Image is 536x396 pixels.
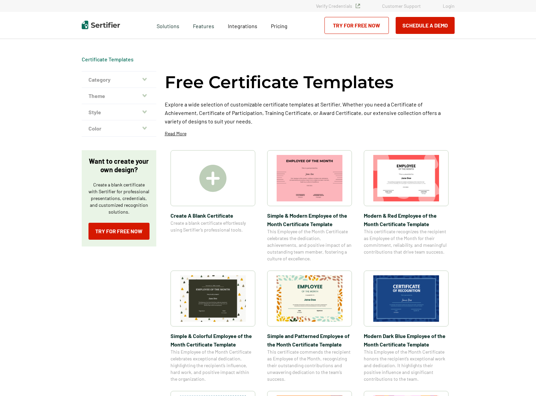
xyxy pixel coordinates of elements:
a: Pricing [271,21,287,29]
span: Modern & Red Employee of the Month Certificate Template [364,211,449,228]
a: Try for Free Now [324,17,389,34]
a: Certificate Templates [82,56,134,62]
span: Create A Blank Certificate [171,211,255,220]
a: Try for Free Now [88,223,150,240]
a: Simple & Colorful Employee of the Month Certificate TemplateSimple & Colorful Employee of the Mon... [171,271,255,382]
img: Simple & Modern Employee of the Month Certificate Template [277,155,342,201]
span: Simple & Colorful Employee of the Month Certificate Template [171,332,255,349]
button: Theme [82,88,156,104]
img: Sertifier | Digital Credentialing Platform [82,21,120,29]
span: This certificate commends the recipient as Employee of the Month, recognizing their outstanding c... [267,349,352,382]
img: Modern Dark Blue Employee of the Month Certificate Template [373,275,439,322]
a: Simple & Modern Employee of the Month Certificate TemplateSimple & Modern Employee of the Month C... [267,150,352,262]
a: Integrations [228,21,257,29]
div: Breadcrumb [82,56,134,63]
img: Verified [356,4,360,8]
button: Category [82,72,156,88]
span: This Employee of the Month Certificate honors the recipient’s exceptional work and dedication. It... [364,349,449,382]
img: Simple and Patterned Employee of the Month Certificate Template [277,275,342,322]
a: Verify Credentials [316,3,360,9]
button: Color [82,120,156,137]
span: Simple and Patterned Employee of the Month Certificate Template [267,332,352,349]
p: Explore a wide selection of customizable certificate templates at Sertifier. Whether you need a C... [165,100,455,125]
span: This certificate recognizes the recipient as Employee of the Month for their commitment, reliabil... [364,228,449,255]
span: Simple & Modern Employee of the Month Certificate Template [267,211,352,228]
span: This Employee of the Month Certificate celebrates the dedication, achievements, and positive impa... [267,228,352,262]
p: Want to create your own design? [88,157,150,174]
a: Customer Support [382,3,421,9]
span: Certificate Templates [82,56,134,63]
span: Solutions [157,21,179,29]
img: Create A Blank Certificate [199,165,226,192]
span: Create a blank certificate effortlessly using Sertifier’s professional tools. [171,220,255,233]
button: Style [82,104,156,120]
p: Create a blank certificate with Sertifier for professional presentations, credentials, and custom... [88,181,150,215]
p: Read More [165,130,186,137]
h1: Free Certificate Templates [165,71,394,93]
a: Modern Dark Blue Employee of the Month Certificate TemplateModern Dark Blue Employee of the Month... [364,271,449,382]
span: Integrations [228,23,257,29]
img: Modern & Red Employee of the Month Certificate Template [373,155,439,201]
img: Simple & Colorful Employee of the Month Certificate Template [180,275,246,322]
a: Login [443,3,455,9]
a: Simple and Patterned Employee of the Month Certificate TemplateSimple and Patterned Employee of t... [267,271,352,382]
span: This Employee of the Month Certificate celebrates exceptional dedication, highlighting the recipi... [171,349,255,382]
span: Pricing [271,23,287,29]
span: Modern Dark Blue Employee of the Month Certificate Template [364,332,449,349]
a: Modern & Red Employee of the Month Certificate TemplateModern & Red Employee of the Month Certifi... [364,150,449,262]
span: Features [193,21,214,29]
